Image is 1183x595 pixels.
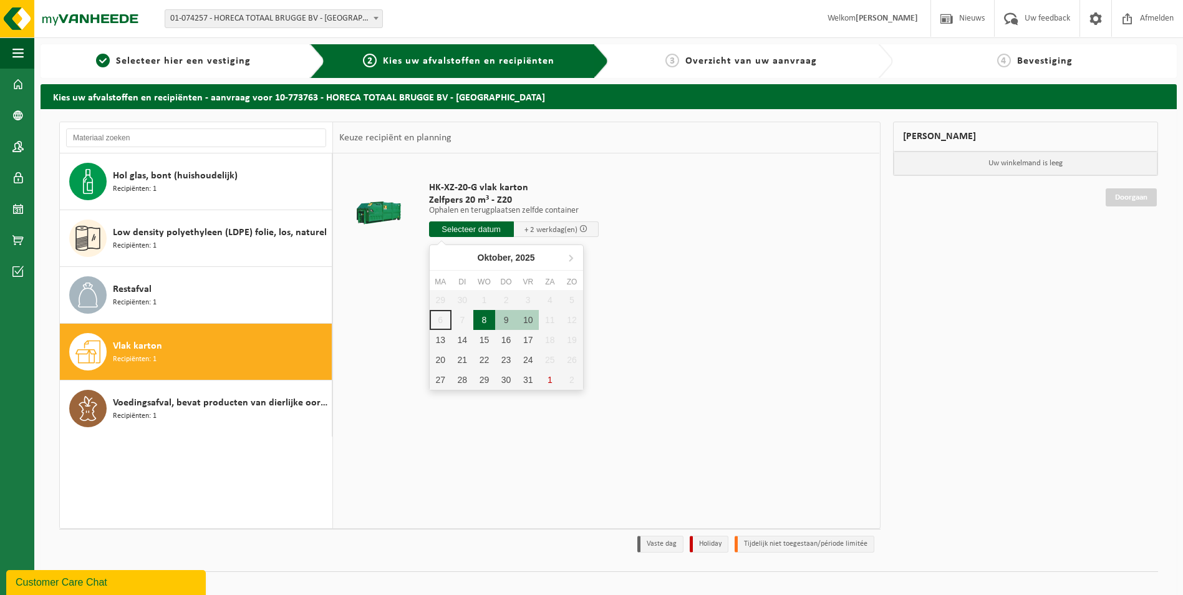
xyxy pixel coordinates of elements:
p: Uw winkelmand is leeg [894,152,1158,175]
div: 28 [451,370,473,390]
a: 1Selecteer hier een vestiging [47,54,300,69]
span: Recipiënten: 1 [113,410,157,422]
span: 01-074257 - HORECA TOTAAL BRUGGE BV - BRUGGE [165,9,383,28]
div: 21 [451,350,473,370]
span: Recipiënten: 1 [113,240,157,252]
span: 2 [363,54,377,67]
div: Keuze recipiënt en planning [333,122,458,153]
button: Restafval Recipiënten: 1 [60,267,332,324]
div: ma [430,276,451,288]
div: do [495,276,517,288]
div: 24 [517,350,539,370]
div: wo [473,276,495,288]
button: Vlak karton Recipiënten: 1 [60,324,332,380]
a: Doorgaan [1106,188,1157,206]
p: Ophalen en terugplaatsen zelfde container [429,206,599,215]
span: Hol glas, bont (huishoudelijk) [113,168,238,183]
div: 13 [430,330,451,350]
span: Overzicht van uw aanvraag [685,56,817,66]
span: Low density polyethyleen (LDPE) folie, los, naturel [113,225,327,240]
span: 01-074257 - HORECA TOTAAL BRUGGE BV - BRUGGE [165,10,382,27]
div: 17 [517,330,539,350]
input: Selecteer datum [429,221,514,237]
span: Recipiënten: 1 [113,297,157,309]
strong: [PERSON_NAME] [856,14,918,23]
button: Low density polyethyleen (LDPE) folie, los, naturel Recipiënten: 1 [60,210,332,267]
span: Voedingsafval, bevat producten van dierlijke oorsprong, onverpakt, categorie 3 [113,395,329,410]
h2: Kies uw afvalstoffen en recipiënten - aanvraag voor 10-773763 - HORECA TOTAAL BRUGGE BV - [GEOGRA... [41,84,1177,109]
div: 16 [495,330,517,350]
span: Bevestiging [1017,56,1073,66]
span: Selecteer hier een vestiging [116,56,251,66]
span: Restafval [113,282,152,297]
div: 22 [473,350,495,370]
div: 27 [430,370,451,390]
span: Zelfpers 20 m³ - Z20 [429,194,599,206]
button: Voedingsafval, bevat producten van dierlijke oorsprong, onverpakt, categorie 3 Recipiënten: 1 [60,380,332,437]
span: Recipiënten: 1 [113,354,157,365]
div: 14 [451,330,473,350]
i: 2025 [516,253,535,262]
span: Recipiënten: 1 [113,183,157,195]
iframe: chat widget [6,568,208,595]
li: Holiday [690,536,728,553]
div: 30 [495,370,517,390]
li: Tijdelijk niet toegestaan/période limitée [735,536,874,553]
button: Hol glas, bont (huishoudelijk) Recipiënten: 1 [60,153,332,210]
div: 8 [473,310,495,330]
span: 4 [997,54,1011,67]
span: 3 [665,54,679,67]
div: 9 [495,310,517,330]
div: 23 [495,350,517,370]
span: 1 [96,54,110,67]
li: Vaste dag [637,536,683,553]
div: 10 [517,310,539,330]
div: Oktober, [473,248,540,268]
div: 31 [517,370,539,390]
div: [PERSON_NAME] [893,122,1159,152]
div: 15 [473,330,495,350]
div: di [451,276,473,288]
span: Kies uw afvalstoffen en recipiënten [383,56,554,66]
span: Vlak karton [113,339,162,354]
div: za [539,276,561,288]
input: Materiaal zoeken [66,128,326,147]
div: vr [517,276,539,288]
span: HK-XZ-20-G vlak karton [429,181,599,194]
div: 20 [430,350,451,370]
span: + 2 werkdag(en) [524,226,577,234]
div: 29 [473,370,495,390]
div: zo [561,276,582,288]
